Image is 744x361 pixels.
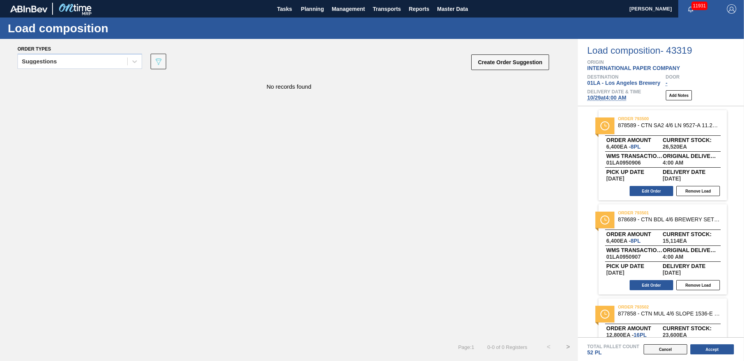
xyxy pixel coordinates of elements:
span: order 793501 [618,209,727,217]
span: Tasks [276,4,293,14]
button: Add Notes [666,90,692,100]
span: Original delivery time [663,154,719,158]
span: Pick up Date [606,264,663,268]
span: 01LA0950906 [606,160,641,165]
span: Order amount [606,232,663,237]
span: Pick up Date [606,170,663,174]
button: > [558,337,578,357]
span: 8,PL [631,238,641,244]
span: Order types [18,46,51,52]
span: 11931 [691,2,707,10]
span: Origin [587,60,744,65]
span: statusorder 793500878589 - CTN SA2 4/6 LN 9527-A 11.2OZ PREPR 1223Order amount6,400EA -8PLCurrent... [578,106,744,200]
span: 4:00 AM [663,160,683,165]
span: 12,800EA-16PL [606,332,647,338]
span: Load composition - 43319 [587,46,744,55]
h1: Load composition [8,24,146,33]
span: statusorder 793501878689 - CTN BDL 4/6 BREWERY SETUP LN 1536-E 12OZOrder amount6,400EA -8PLCurren... [578,200,744,294]
span: 10/29 at 4:00 AM [587,95,626,101]
img: TNhmsLtSVTkK8tSr43FrP2fwEKptu5GPRR3wAAAABJRU5ErkJggg== [10,5,47,12]
span: 877858 - CTN MUL 4/6 SLOPE 1536-E 12OZ KRFT 1-COL [618,311,721,317]
span: Current Stock: [663,326,719,331]
span: WMS Transaction ID [606,248,663,252]
span: Order amount [606,138,663,142]
span: - [666,80,668,86]
span: Order amount [606,326,663,331]
span: 01LA0950907 [606,254,641,259]
span: 878689 - CTN BDL 4/6 BREWERY SETUP LN 1536-E 12OZ [618,217,721,223]
img: status [600,310,609,319]
button: Accept [690,344,734,354]
span: 8,PL [631,144,641,150]
span: ,26,520,EA [663,144,687,149]
span: Planning [301,4,324,14]
span: Page : 1 [458,344,474,350]
span: 878589 - CTN SA2 4/6 LN 9527-A 11.2OZ PREPR 1223 [618,123,721,128]
span: ,10/28/2025 [606,270,624,275]
span: ,10/28/2025 [606,176,624,181]
button: Cancel [644,344,687,354]
span: Master Data [437,4,468,14]
button: Notifications [678,4,703,14]
span: 01LA - Los Angeles Brewery [587,80,660,86]
span: Current Stock: [663,232,719,237]
span: Current Stock: [663,138,719,142]
span: WMS Transaction ID [606,154,663,158]
button: Remove Load [676,186,720,196]
div: Suggestions [22,59,57,64]
span: Destination [587,75,666,79]
span: 4:00 AM [663,254,683,259]
span: ,10/29/2025, [663,176,681,181]
span: INTERNATIONAL PAPER COMPANY [587,65,680,71]
img: Logout [727,4,736,14]
span: ,23,600,EA [663,332,687,338]
span: Delivery Date [663,264,719,268]
span: ,15,114,EA [663,238,687,244]
span: 0 - 0 of 0 Registers [486,344,527,350]
button: Create Order Suggestion [471,54,549,70]
button: Edit Order [630,280,673,290]
span: Transports [373,4,401,14]
span: order 793502 [618,303,727,311]
button: < [539,337,558,357]
span: ,10/29/2025, [663,270,681,275]
button: Remove Load [676,280,720,290]
span: Original delivery time [663,248,719,252]
img: status [600,216,609,224]
span: Management [332,4,365,14]
span: 6,400EA-8PL [606,238,640,244]
span: Delivery Date [663,170,719,174]
img: status [600,121,609,130]
button: Edit Order [630,186,673,196]
span: Reports [409,4,429,14]
span: 16,PL [633,332,646,338]
span: order 793500 [618,115,727,123]
span: 6,400EA-8PL [606,144,640,149]
span: Delivery Date & Time [587,89,641,94]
